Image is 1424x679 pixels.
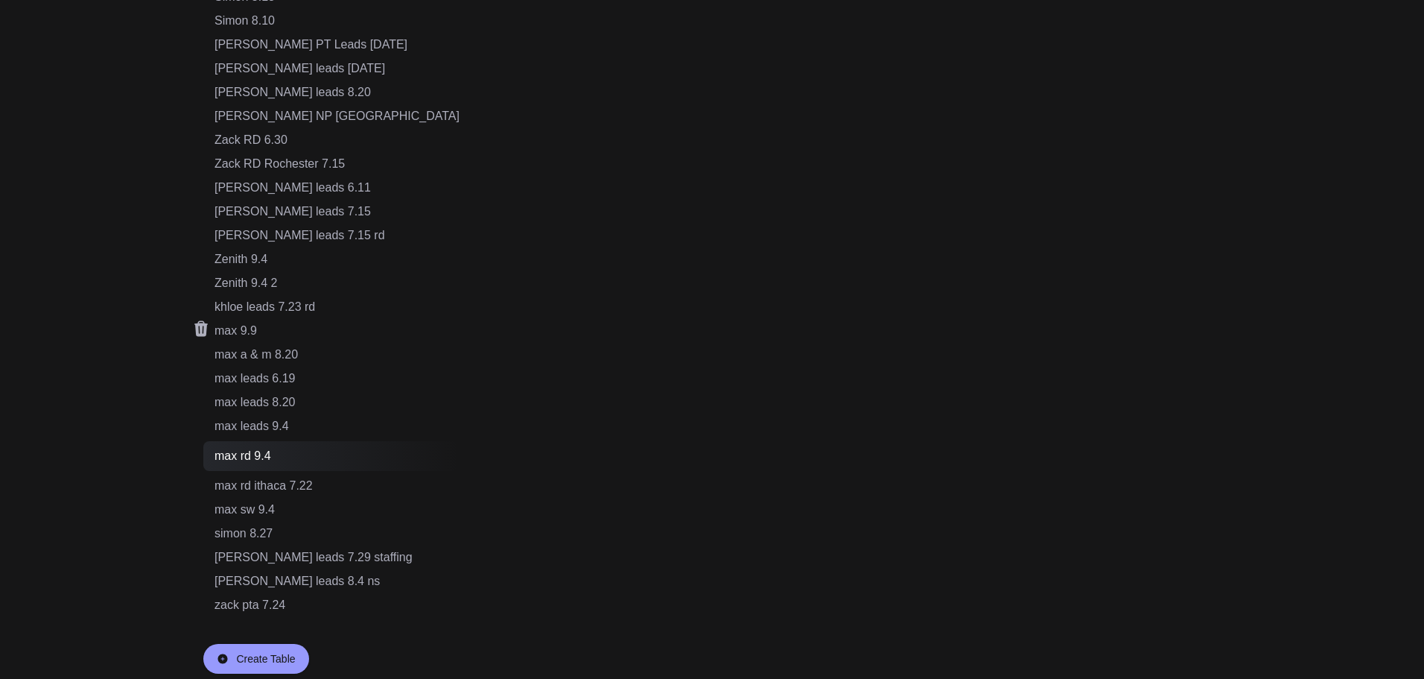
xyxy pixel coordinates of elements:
div: Zack RD Rochester 7.15 [214,155,460,173]
div: [PERSON_NAME] leads 8.4 ns [214,572,460,590]
div: zack pta 7.24 [214,596,460,614]
div: [PERSON_NAME] PT Leads [DATE] [214,36,460,54]
div: Simon 8.10 [214,12,460,30]
div: max leads 9.4 [214,417,460,435]
div: [PERSON_NAME] leads 8.20 [214,83,460,101]
div: simon 8.27 [214,525,460,543]
div: Create Table [236,651,295,666]
div: max a & m 8.20 [214,346,460,364]
div: max leads 8.20 [214,394,460,411]
div: max sw 9.4 [214,501,460,519]
div: max leads 6.19 [214,370,460,388]
div: [PERSON_NAME] leads 7.29 staffing [214,549,460,566]
div: max 9.9 [214,322,460,340]
div: [PERSON_NAME] leads 7.15 [214,203,460,221]
div: [PERSON_NAME] leads 7.15 rd [214,227,460,244]
div: [PERSON_NAME] leads [DATE] [214,60,460,78]
div: Zenith 9.4 2 [214,274,460,292]
div: Zenith 9.4 [214,250,460,268]
div: [PERSON_NAME] leads 6.11 [214,179,460,197]
div: khloe leads 7.23 rd [214,298,460,316]
div: max rd ithaca 7.22 [214,477,460,495]
div: [PERSON_NAME] NP [GEOGRAPHIC_DATA] [214,107,460,125]
div: max rd 9.4 [203,441,460,471]
div: Zack RD 6.30 [214,131,460,149]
